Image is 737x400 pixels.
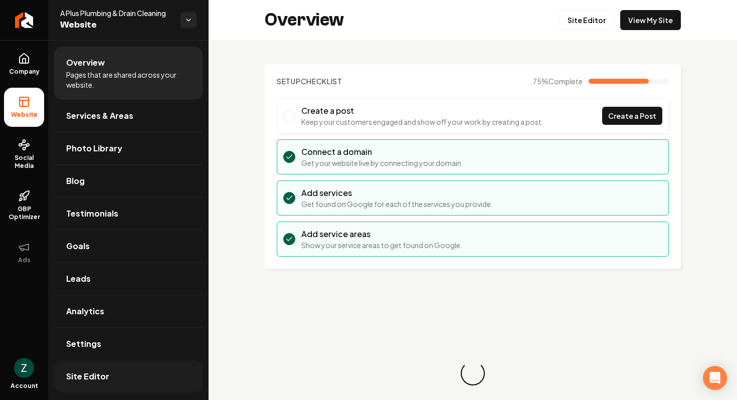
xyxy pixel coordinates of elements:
a: Site Editor [54,360,203,392]
div: Open Intercom Messenger [703,366,727,390]
a: Services & Areas [54,100,203,132]
span: Website [7,111,42,119]
h3: Add service areas [301,228,462,240]
span: Website [60,18,172,32]
span: Leads [66,273,91,285]
span: Analytics [66,305,104,317]
span: Ads [14,256,35,264]
span: Account [11,382,38,390]
span: Services & Areas [66,110,133,122]
span: Testimonials [66,208,118,220]
span: Settings [66,338,101,350]
div: Loading [460,360,486,387]
a: Goals [54,230,203,262]
span: A Plus Plumbing & Drain Cleaning [60,8,172,18]
h3: Create a post [301,105,543,117]
button: Ads [4,233,44,272]
a: Site Editor [559,10,614,30]
h3: Connect a domain [301,146,463,158]
a: Blog [54,165,203,197]
a: Analytics [54,295,203,327]
a: GBP Optimizer [4,182,44,229]
a: Company [4,45,44,84]
p: Keep your customers engaged and show off your work by creating a post. [301,117,543,127]
span: Pages that are shared across your website. [66,70,191,90]
span: GBP Optimizer [4,205,44,221]
span: 75 % [533,76,583,86]
span: Company [5,68,44,76]
p: Get your website live by connecting your domain. [301,158,463,168]
a: Create a Post [602,107,662,125]
span: Social Media [4,154,44,170]
span: Photo Library [66,142,122,154]
span: Blog [66,175,85,187]
span: Complete [548,77,583,86]
h2: Checklist [277,76,342,86]
span: Create a Post [608,111,656,121]
img: Rebolt Logo [15,12,34,28]
a: Leads [54,263,203,295]
button: Open user button [14,358,34,378]
span: Setup [277,77,301,86]
span: Goals [66,240,90,252]
a: Photo Library [54,132,203,164]
a: Testimonials [54,197,203,230]
span: Site Editor [66,370,109,382]
a: Social Media [4,131,44,178]
a: Settings [54,328,203,360]
img: Zach D [14,358,34,378]
h2: Overview [265,10,344,30]
h3: Add services [301,187,493,199]
span: Overview [66,57,105,69]
p: Get found on Google for each of the services you provide. [301,199,493,209]
p: Show your service areas to get found on Google. [301,240,462,250]
a: View My Site [620,10,681,30]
